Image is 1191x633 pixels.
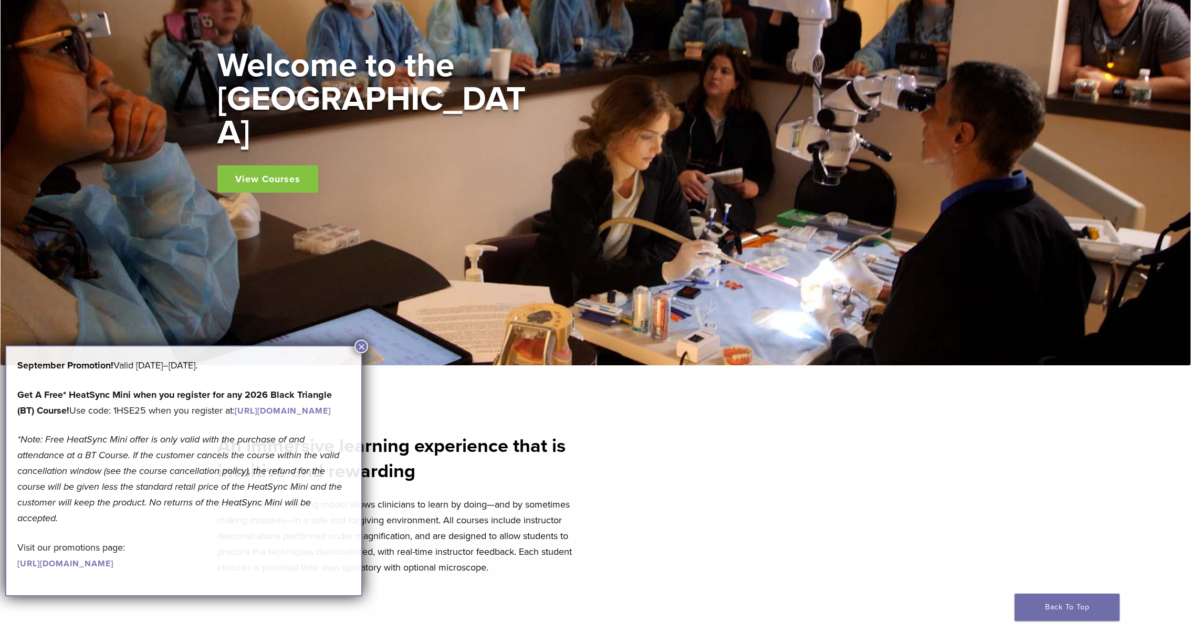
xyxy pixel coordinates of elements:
a: [URL][DOMAIN_NAME] [235,406,331,416]
h2: Welcome to the [GEOGRAPHIC_DATA] [217,49,532,150]
p: Our experiential learning model allows clinicians to learn by doing—and by sometimes making mista... [217,497,589,575]
button: Close [354,340,368,353]
strong: An immersive learning experience that is intuitive and rewarding [217,435,566,482]
strong: Get A Free* HeatSync Mini when you register for any 2026 Black Triangle (BT) Course! [17,389,332,416]
b: September Promotion! [17,360,113,371]
a: View Courses [217,165,318,193]
em: *Note: Free HeatSync Mini offer is only valid with the purchase of and attendance at a BT Course.... [17,434,342,524]
p: Visit our promotions page: [17,540,350,571]
a: [URL][DOMAIN_NAME] [17,558,113,569]
p: Valid [DATE]–[DATE]. [17,357,350,373]
iframe: Bioclear Matrix | Welcome to the Bioclear Learning Center [602,399,974,608]
p: Use code: 1HSE25 when you register at: [17,387,350,418]
a: Back To Top [1015,594,1120,621]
